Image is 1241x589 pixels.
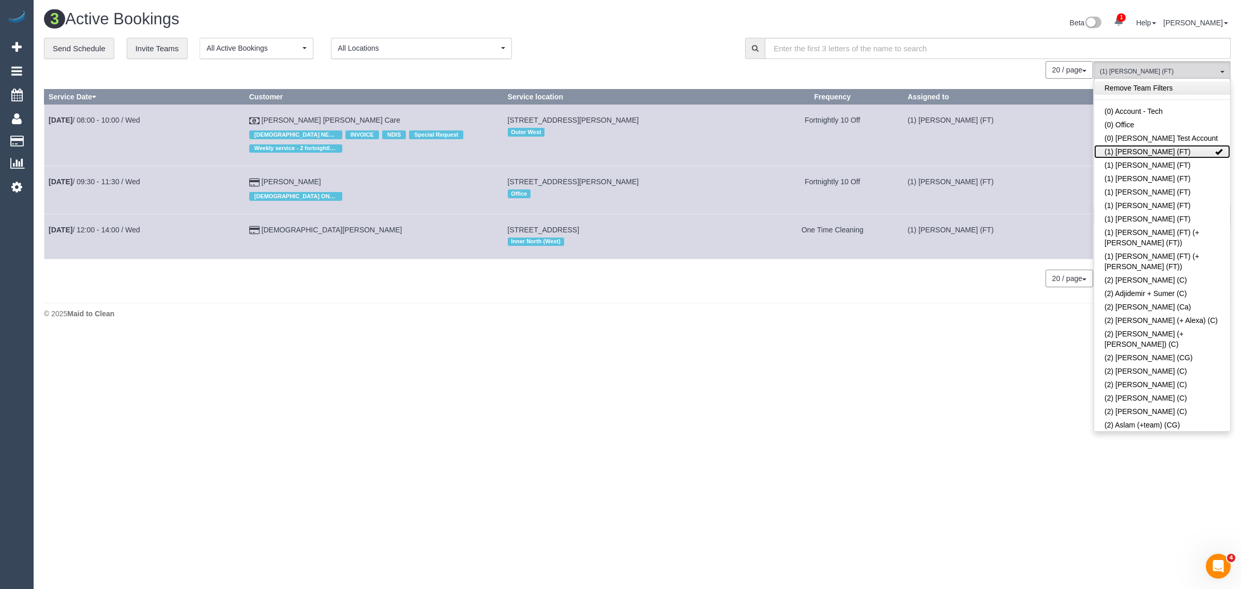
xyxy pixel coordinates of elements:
[249,144,342,153] span: Weekly service - 2 fortnightly bookings
[503,90,762,105] th: Service location
[1163,19,1228,27] a: [PERSON_NAME]
[338,43,498,53] span: All Locations
[508,187,758,200] div: Location
[245,214,503,259] td: Customer
[503,105,762,166] td: Service location
[1094,391,1230,405] a: (2) [PERSON_NAME] (C)
[762,105,903,166] td: Frequency
[1094,212,1230,226] a: (1) [PERSON_NAME] (FT)
[1094,172,1230,185] a: (1) [PERSON_NAME] (FT)
[44,166,245,214] td: Schedule date
[67,310,114,318] strong: Maid to Clean
[249,117,260,125] i: Check Payment
[245,105,503,166] td: Customer
[1046,270,1093,287] button: 20 / page
[1094,131,1230,145] a: (0) [PERSON_NAME] Test Account
[331,38,512,59] button: All Locations
[903,214,1093,259] td: Assigned to
[508,189,531,198] span: Office
[44,105,245,166] td: Schedule date
[1094,185,1230,199] a: (1) [PERSON_NAME] (FT)
[262,178,321,186] a: [PERSON_NAME]
[44,10,630,28] h1: Active Bookings
[1046,61,1093,79] nav: Pagination navigation
[508,235,758,248] div: Location
[262,116,400,124] a: [PERSON_NAME] [PERSON_NAME] Care
[762,214,903,259] td: Frequency
[1094,61,1231,77] ol: All Teams
[49,178,72,186] b: [DATE]
[503,214,762,259] td: Service location
[1094,287,1230,300] a: (2) Adjidemir + Sumer (C)
[508,116,639,124] span: [STREET_ADDRESS][PERSON_NAME]
[1094,249,1230,273] a: (1) [PERSON_NAME] (FT) (+[PERSON_NAME] (FT))
[1094,273,1230,287] a: (2) [PERSON_NAME] (C)
[1094,351,1230,364] a: (2) [PERSON_NAME] (CG)
[1094,199,1230,212] a: (1) [PERSON_NAME] (FT)
[249,130,342,139] span: [DEMOGRAPHIC_DATA] NEEDED
[49,116,72,124] b: [DATE]
[249,179,260,186] i: Credit Card Payment
[1094,405,1230,418] a: (2) [PERSON_NAME] (C)
[345,130,379,139] span: INVOICE
[1094,81,1230,95] a: Remove Team Filters
[1094,378,1230,391] a: (2) [PERSON_NAME] (C)
[6,10,27,25] img: Automaid Logo
[503,166,762,214] td: Service location
[49,178,140,186] a: [DATE]/ 09:30 - 11:30 / Wed
[1094,314,1230,327] a: (2) [PERSON_NAME] (+ Alexa) (C)
[1094,300,1230,314] a: (2) [PERSON_NAME] (Ca)
[903,166,1093,214] td: Assigned to
[249,192,342,200] span: [DEMOGRAPHIC_DATA] ONLY CLEANER
[49,226,140,234] a: [DATE]/ 12:00 - 14:00 / Wed
[1227,554,1235,562] span: 4
[409,130,463,139] span: Special Request
[49,226,72,234] b: [DATE]
[1094,145,1230,158] a: (1) [PERSON_NAME] (FT)
[762,90,903,105] th: Frequency
[508,178,639,186] span: [STREET_ADDRESS][PERSON_NAME]
[1094,226,1230,249] a: (1) [PERSON_NAME] (FT) (+[PERSON_NAME] (FT))
[206,43,300,53] span: All Active Bookings
[765,38,1231,59] input: Enter the first 3 letters of the name to search
[762,166,903,214] td: Frequency
[1046,61,1093,79] button: 20 / page
[1094,327,1230,351] a: (2) [PERSON_NAME] (+ [PERSON_NAME]) (C)
[508,238,564,246] span: Inner North (West)
[382,130,406,139] span: NDIS
[1070,19,1102,27] a: Beta
[1100,67,1218,76] span: (1) [PERSON_NAME] (FT)
[245,90,503,105] th: Customer
[44,90,245,105] th: Service Date
[49,116,140,124] a: [DATE]/ 08:00 - 10:00 / Wed
[127,38,188,60] a: Invite Teams
[1094,364,1230,378] a: (2) [PERSON_NAME] (C)
[249,227,260,234] i: Credit Card Payment
[1117,13,1126,22] span: 1
[44,308,1231,319] div: © 2025
[200,38,313,59] button: All Active Bookings
[44,9,65,28] span: 3
[508,128,545,136] span: Outer West
[1206,554,1231,579] iframe: Intercom live chat
[1094,118,1230,131] a: (0) Office
[1136,19,1156,27] a: Help
[508,226,579,234] span: [STREET_ADDRESS]
[1094,61,1231,82] button: (1) [PERSON_NAME] (FT)
[245,166,503,214] td: Customer
[262,226,402,234] a: [DEMOGRAPHIC_DATA][PERSON_NAME]
[1109,10,1129,33] a: 1
[1094,158,1230,172] a: (1) [PERSON_NAME] (FT)
[1094,105,1230,118] a: (0) Account - Tech
[1084,17,1101,30] img: New interface
[1094,418,1230,432] a: (2) Aslam (+team) (CG)
[1046,270,1093,287] nav: Pagination navigation
[44,214,245,259] td: Schedule date
[508,125,758,139] div: Location
[44,38,114,60] a: Send Schedule
[903,105,1093,166] td: Assigned to
[903,90,1093,105] th: Assigned to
